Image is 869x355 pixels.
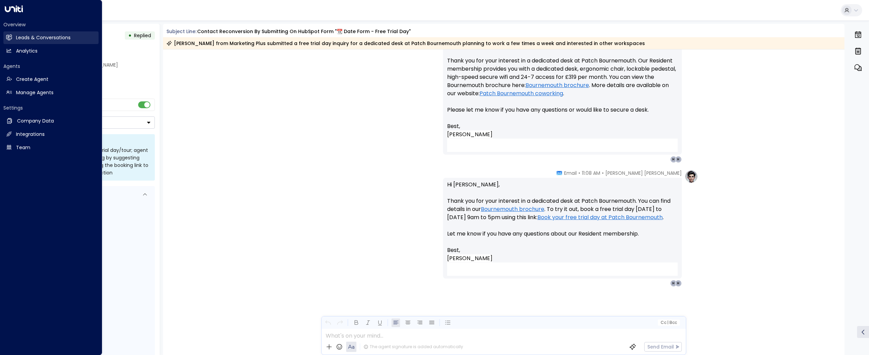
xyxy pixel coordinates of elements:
h2: Team [16,144,30,151]
div: The agent signature is added automatically [364,344,463,350]
h2: Settings [3,104,99,111]
a: Bournemouth brochure [526,81,589,89]
h2: Agents [3,63,99,70]
span: [PERSON_NAME] [447,130,492,138]
a: Team [3,141,99,154]
a: Manage Agents [3,86,99,99]
span: [PERSON_NAME] [447,254,492,262]
h2: Company Data [17,117,54,125]
a: Analytics [3,45,99,57]
button: Cc|Bcc [658,319,679,326]
button: Redo [336,318,344,327]
h2: Integrations [16,131,45,138]
div: H [670,156,677,163]
span: Replied [134,32,151,39]
span: • [578,170,580,176]
span: Best, [447,122,460,130]
div: H [675,280,682,287]
a: Book your free trial day at Patch Bournemouth [537,213,663,222]
a: Bournemouth brochure [481,205,544,213]
span: Subject Line: [166,28,196,35]
h2: Manage Agents [16,89,54,96]
span: • [602,170,604,176]
span: Cc Bcc [660,320,677,325]
a: Leads & Conversations [3,31,99,44]
div: • [128,29,132,42]
h2: Analytics [16,47,38,55]
div: Contact reconversion by submitting on HubSpot Form "📆 Date Form - Free Trial Day" [197,28,411,35]
button: Undo [324,318,332,327]
p: Hi [PERSON_NAME], Thank you for your interest in a dedicated desk at Patch Bournemouth. You can f... [447,181,678,246]
span: [PERSON_NAME] [PERSON_NAME] [605,170,682,176]
h2: Leads & Conversations [16,34,71,41]
a: Patch Bournemouth coworking [480,89,563,98]
a: Integrations [3,128,99,141]
p: Hi [PERSON_NAME], Thank you for your interest in a dedicated desk at Patch Bournemouth. Our Resid... [447,40,678,122]
span: Best, [447,246,460,254]
h2: Overview [3,21,99,28]
h2: Create Agent [16,76,48,83]
div: H [675,156,682,163]
a: Company Data [3,115,99,127]
a: Create Agent [3,73,99,86]
span: | [667,320,668,325]
div: [PERSON_NAME] from Marketing Plus submitted a free trial day inquiry for a dedicated desk at Patc... [166,40,645,47]
span: Email [564,170,577,176]
div: H [670,280,677,287]
img: profile-logo.png [684,170,698,183]
span: 11:08 AM [582,170,600,176]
